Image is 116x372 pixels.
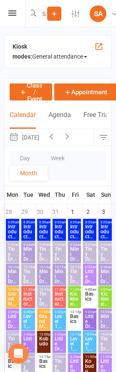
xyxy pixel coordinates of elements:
span: Little Dragons [54,336,64,351]
button: Day [10,151,40,166]
span: Tiny Dragons [39,247,49,262]
span: Mini Dragons [39,269,49,284]
span: 9:30am [39,243,49,247]
span: Little Dragons [23,336,33,351]
span: 3:30pm [23,333,33,336]
th: Wed [36,186,52,203]
span: Tiny Dragons [100,336,110,351]
span: 9:00am [85,288,95,291]
span: 12:00pm [39,333,49,336]
th: Thu [52,186,68,203]
span: 8:00am [85,220,95,224]
button: Calendar [10,111,36,129]
span: 8:30am [100,265,110,269]
span: 8:00am [54,220,64,224]
th: Fri [68,186,83,203]
button: Class / Event [10,83,52,100]
span: Mini Dragons [70,247,80,262]
span: 10:15am [70,265,80,269]
div: 29 [21,204,36,218]
div: Open Intercom Messenger [8,344,28,364]
span: Tiny Dragons [39,291,49,306]
span: 11:00am [85,355,95,359]
span: 10:15am [8,265,18,269]
th: Mon [5,186,21,203]
span: Instructor Training [23,291,33,306]
span: Instructor Training [54,291,64,306]
span: Tiny Dragons [8,336,18,351]
div: 3 [102,204,113,218]
span: Tiny Dragons [70,269,80,284]
span: Introductory Lesson [8,224,18,239]
span: 9:00am [100,288,110,291]
span: Mini Dragons [100,314,110,329]
span: 10:15am [23,265,33,269]
span: Little Dragons Heroes [85,314,95,329]
span: Tiny Dragons [100,247,110,262]
strong: Kiosk modes: [13,43,32,60]
span: Tiny Dragons [85,247,95,262]
span: Level 1,2,3 [70,336,80,351]
button: Free Trials [83,111,114,129]
input: Search... [36,8,47,20]
span: 3:30pm [8,310,18,314]
span: Level 1,2,3 [85,336,95,351]
span: Introductory Lesson [54,224,64,239]
span: Kickboxing [100,291,110,306]
button: Month [10,166,48,181]
div: SA [90,5,106,22]
span: 10:00am [100,310,110,314]
span: Tiny Dragons [23,269,33,284]
span: Tiny Dragons [8,247,18,262]
span: 8:00am [23,220,33,224]
span: 8:00am [8,220,18,224]
span: Grand Masters [8,291,18,306]
span: 8:00am [39,220,49,224]
span: 3:30pm [70,355,80,359]
span: 4:00pm [8,355,18,359]
span: 12:15pm [39,355,49,359]
span: 9:30am [54,243,64,247]
span: Mini Dragons [8,269,18,284]
span: Mini Dragons [23,247,33,262]
span: 3:30pm [23,310,33,314]
span: 11:00am [8,288,18,291]
span: 8:00am [85,243,95,247]
span: 8:00am [100,220,110,224]
span: 12:15pm [70,333,80,336]
span: Mini Dragons [54,269,64,284]
span: 10:15am [39,265,49,269]
span: 11:00am [100,355,110,359]
span: Level 1,2,3 [23,314,33,329]
span: Basics [85,291,95,306]
div: 2 [86,204,98,218]
span: 12:15pm [70,310,80,314]
span: Tiny Dragons [54,247,64,262]
span: Introductory Lesson [70,224,80,239]
span: Introductory Lesson [100,224,110,239]
span: Introductory Lesson [85,224,95,239]
button: Week [40,151,75,166]
span: Mini Dragons [100,269,110,284]
span: 3:30pm [54,333,64,336]
div: 1 [71,204,83,218]
button: Agenda [48,111,71,129]
span: 9:30am [8,243,18,247]
span: 10:30am [100,333,110,336]
th: Sun [98,186,114,203]
span: Grand Masters [39,314,49,329]
span: 9:30am [23,243,33,247]
span: 10:00am [85,333,95,336]
span: 10:15am [54,265,64,269]
span: 9:00am [85,310,95,314]
span: Little Dragons [85,269,95,284]
span: 3:30pm [23,355,33,359]
span: Basics [70,314,80,329]
button: [DATE] [5,129,43,145]
span: Little Dragons [8,314,18,329]
span: Kobudo [39,336,49,351]
span: 9:30am [70,243,80,247]
th: Sat [83,186,98,203]
div: 28 [5,204,20,218]
span: Level 1,2,3 [54,314,64,329]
